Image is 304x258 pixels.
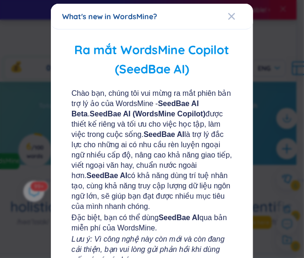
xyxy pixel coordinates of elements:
b: SeedBae AI [86,172,127,179]
b: SeedBae AI [159,214,199,222]
b: SeedBae AI (WordsMine Copilot) [90,110,205,118]
span: Đặc biệt, bạn có thể dùng qua bản miễn phí của WordsMine. [71,213,233,233]
h2: Ra mắt WordsMine Copilot (SeedBae AI) [62,41,242,79]
span: Chào bạn, chúng tôi vui mừng ra mắt phiên bản trợ lý ảo của WordsMine - . được thiết kế riêng và ... [71,88,233,212]
div: What's new in WordsMine? [62,11,242,21]
button: Close [228,4,253,29]
b: SeedBae AI [144,130,184,138]
b: SeedBae AI Beta [71,100,199,118]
